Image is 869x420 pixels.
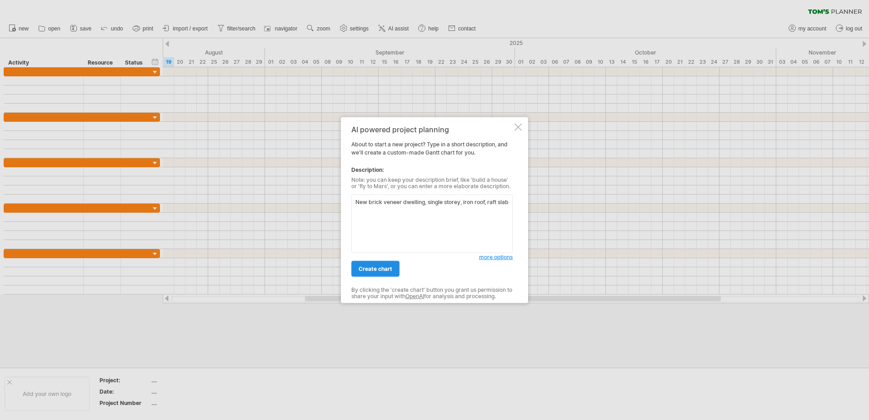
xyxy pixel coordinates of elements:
[351,261,400,277] a: create chart
[405,293,424,300] a: OpenAI
[479,253,513,261] a: more options
[351,125,513,295] div: About to start a new project? Type in a short description, and we'll create a custom-made Gantt c...
[479,254,513,260] span: more options
[351,177,513,190] div: Note: you can keep your description brief, like 'build a house' or 'fly to Mars', or you can ente...
[351,287,513,300] div: By clicking the 'create chart' button you grant us permission to share your input with for analys...
[351,166,513,174] div: Description:
[351,125,513,134] div: AI powered project planning
[359,265,392,272] span: create chart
